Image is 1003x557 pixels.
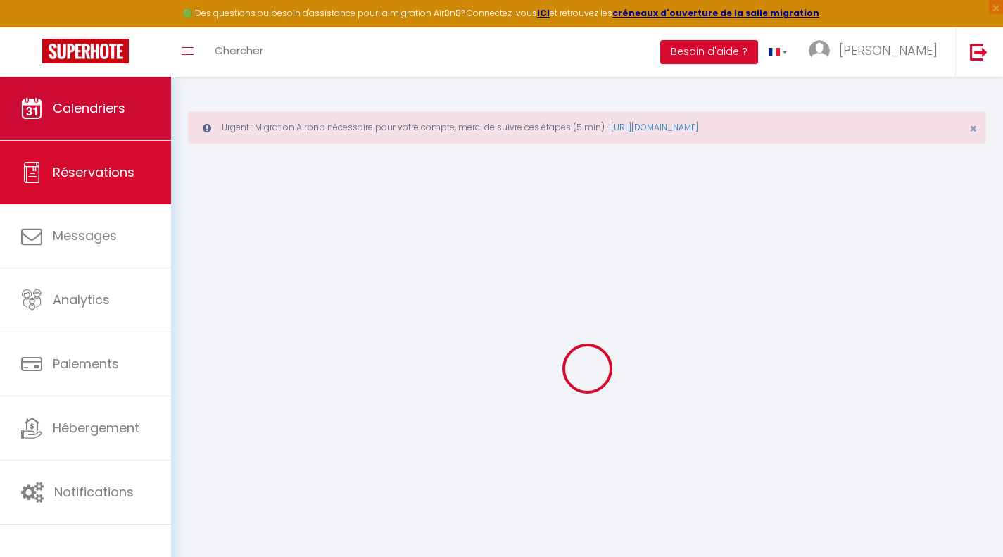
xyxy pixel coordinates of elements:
a: Chercher [204,27,274,77]
span: Hébergement [53,419,139,437]
span: Chercher [215,43,263,58]
button: Ouvrir le widget de chat LiveChat [11,6,53,48]
span: Calendriers [53,99,125,117]
a: créneaux d'ouverture de la salle migration [612,7,819,19]
a: ... [PERSON_NAME] [798,27,955,77]
button: Besoin d'aide ? [660,40,758,64]
a: [URL][DOMAIN_NAME] [611,121,698,133]
button: Close [969,123,977,135]
span: Réservations [53,163,134,181]
span: Notifications [54,483,134,501]
a: ICI [537,7,550,19]
img: Super Booking [42,39,129,63]
img: logout [970,43,988,61]
img: ... [809,40,830,61]
span: Analytics [53,291,110,308]
span: × [969,120,977,137]
span: [PERSON_NAME] [839,42,938,59]
div: Urgent : Migration Airbnb nécessaire pour votre compte, merci de suivre ces étapes (5 min) - [188,111,986,144]
span: Paiements [53,355,119,373]
span: Messages [53,227,117,244]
